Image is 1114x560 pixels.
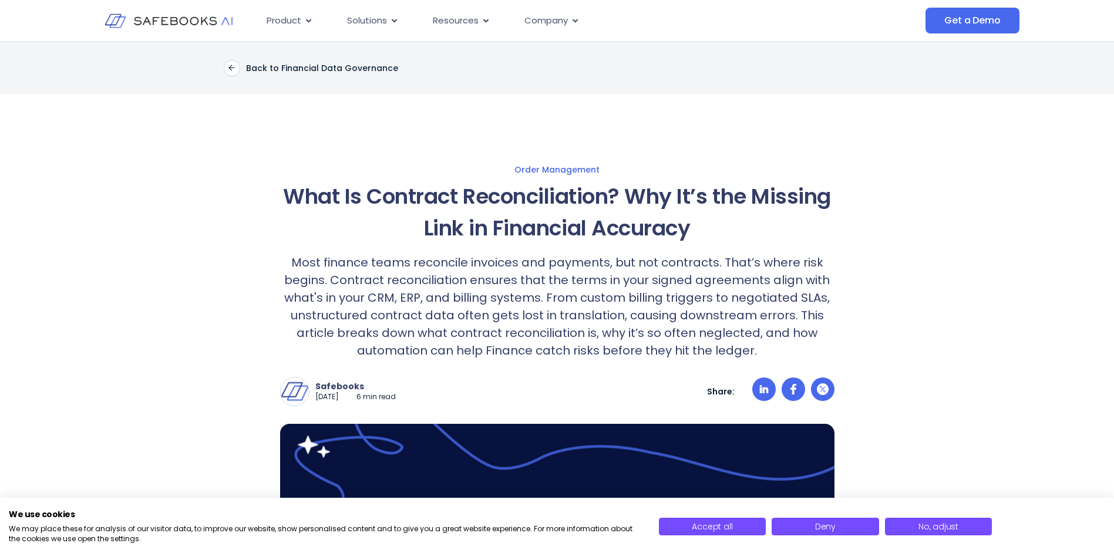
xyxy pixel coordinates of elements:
[257,9,808,32] div: Menu Toggle
[692,521,732,532] span: Accept all
[524,14,568,28] span: Company
[356,392,396,402] p: 6 min read
[433,14,479,28] span: Resources
[944,15,1000,26] span: Get a Demo
[707,386,735,397] p: Share:
[315,381,396,392] p: Safebooks
[815,521,836,532] span: Deny
[280,254,834,359] p: Most finance teams reconcile invoices and payments, but not contracts. That’s where risk begins. ...
[925,8,1019,33] a: Get a Demo
[9,524,641,544] p: We may place these for analysis of our visitor data, to improve our website, show personalised co...
[347,14,387,28] span: Solutions
[315,392,339,402] p: [DATE]
[257,9,808,32] nav: Menu
[246,63,398,73] p: Back to Financial Data Governance
[9,509,641,519] h2: We use cookies
[885,518,992,535] button: Adjust cookie preferences
[281,377,309,406] img: Safebooks
[772,518,879,535] button: Deny all cookies
[224,60,398,76] a: Back to Financial Data Governance
[267,14,301,28] span: Product
[659,518,766,535] button: Accept all cookies
[280,181,834,244] h1: What Is Contract Reconciliation? Why It’s the Missing Link in Financial Accuracy
[165,164,950,175] a: Order Management
[918,521,958,532] span: No, adjust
